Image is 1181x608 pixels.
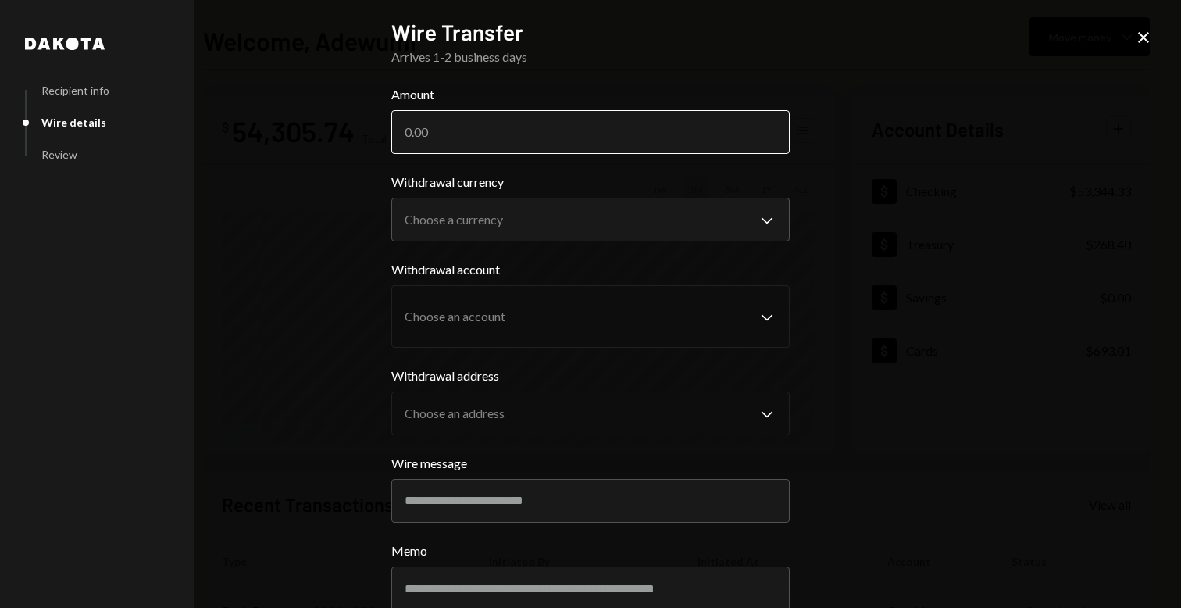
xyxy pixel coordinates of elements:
button: Withdrawal account [391,285,790,348]
div: Arrives 1-2 business days [391,48,790,66]
label: Wire message [391,454,790,473]
label: Withdrawal address [391,367,790,385]
h2: Wire Transfer [391,17,790,48]
div: Recipient info [41,84,109,97]
label: Memo [391,542,790,560]
label: Withdrawal currency [391,173,790,191]
input: 0.00 [391,110,790,154]
div: Review [41,148,77,161]
button: Withdrawal address [391,392,790,435]
div: Wire details [41,116,106,129]
label: Amount [391,85,790,104]
button: Withdrawal currency [391,198,790,241]
label: Withdrawal account [391,260,790,279]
